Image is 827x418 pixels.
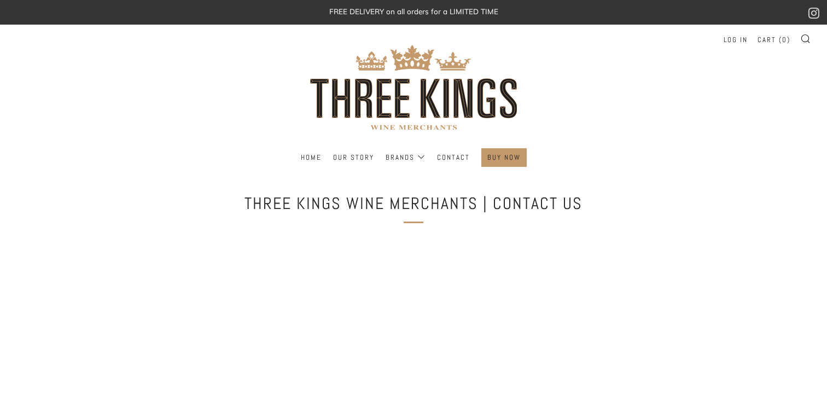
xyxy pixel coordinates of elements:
[233,190,594,217] h1: Three Kings Wine Merchants | Contact Us
[333,149,374,166] a: Our Story
[758,31,790,49] a: Cart (0)
[301,149,322,166] a: Home
[386,149,426,166] a: Brands
[304,26,523,148] img: three kings wine merchants
[782,35,787,44] span: 0
[437,149,470,166] a: Contact
[724,31,748,49] a: Log in
[487,149,521,166] a: BUY NOW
